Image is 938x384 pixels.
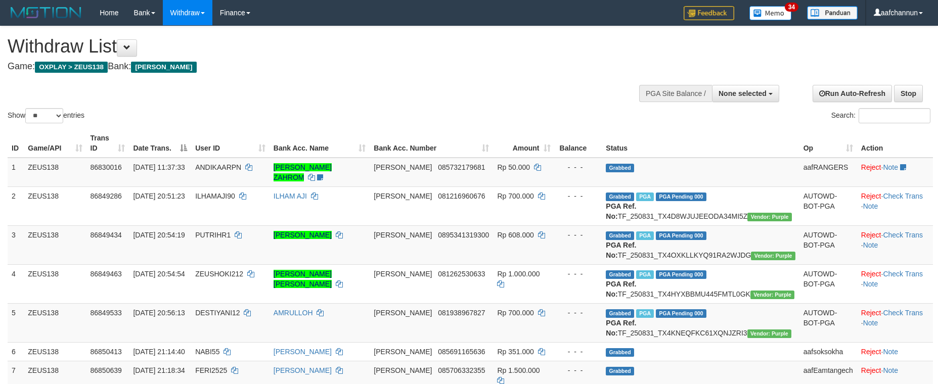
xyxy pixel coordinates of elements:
span: NABI55 [195,348,219,356]
b: PGA Ref. No: [606,241,636,259]
span: Grabbed [606,193,634,201]
span: 86830016 [91,163,122,171]
label: Show entries [8,108,84,123]
span: ILHAMAJI90 [195,192,235,200]
a: [PERSON_NAME] [274,231,332,239]
span: PGA Pending [656,193,706,201]
span: [DATE] 20:51:23 [133,192,185,200]
img: MOTION_logo.png [8,5,84,20]
span: PUTRIHR1 [195,231,231,239]
span: DESTIYANI12 [195,309,240,317]
a: Check Trans [883,192,923,200]
a: Check Trans [883,309,923,317]
span: Vendor URL: https://trx4.1velocity.biz [750,291,794,299]
td: ZEUS138 [24,186,86,225]
span: Vendor URL: https://trx4.1velocity.biz [747,329,791,338]
td: 1 [8,158,24,187]
span: 86849463 [91,270,122,278]
a: Check Trans [883,231,923,239]
th: Date Trans.: activate to sort column descending [129,129,191,158]
td: 3 [8,225,24,264]
td: AUTOWD-BOT-PGA [799,303,857,342]
th: Bank Acc. Number: activate to sort column ascending [370,129,493,158]
span: Grabbed [606,367,634,375]
span: [PERSON_NAME] [374,192,432,200]
span: Copy 081938967827 to clipboard [438,309,485,317]
span: Marked by aafRornrotha [636,231,654,240]
b: PGA Ref. No: [606,280,636,298]
th: ID [8,129,24,158]
th: Status [602,129,799,158]
span: Marked by aafRornrotha [636,193,654,201]
span: ANDIKAARPN [195,163,241,171]
a: Reject [861,192,881,200]
span: Grabbed [606,348,634,357]
div: - - - [559,162,598,172]
span: Copy 081216960676 to clipboard [438,192,485,200]
span: Copy 085706332355 to clipboard [438,366,485,374]
b: PGA Ref. No: [606,319,636,337]
span: 86849434 [91,231,122,239]
span: Grabbed [606,164,634,172]
span: OXPLAY > ZEUS138 [35,62,108,73]
td: AUTOWD-BOT-PGA [799,225,857,264]
img: panduan.png [807,6,858,20]
th: Trans ID: activate to sort column ascending [86,129,129,158]
a: Run Auto-Refresh [813,85,892,102]
th: Op: activate to sort column ascending [799,129,857,158]
td: 2 [8,186,24,225]
td: ZEUS138 [24,264,86,303]
span: [PERSON_NAME] [131,62,196,73]
td: AUTOWD-BOT-PGA [799,264,857,303]
span: Rp 700.000 [497,309,533,317]
a: Reject [861,348,881,356]
a: Note [863,202,878,210]
img: Button%20Memo.svg [749,6,792,20]
span: Rp 700.000 [497,192,533,200]
span: Rp 1.000.000 [497,270,540,278]
a: Reject [861,309,881,317]
span: [PERSON_NAME] [374,270,432,278]
span: [DATE] 21:18:34 [133,366,185,374]
span: Marked by aafRornrotha [636,309,654,318]
td: 6 [8,342,24,361]
td: · · [857,303,933,342]
span: [DATE] 20:56:13 [133,309,185,317]
div: - - - [559,230,598,240]
td: · · [857,264,933,303]
span: Vendor URL: https://trx4.1velocity.biz [747,213,791,221]
span: Grabbed [606,309,634,318]
span: Rp 50.000 [497,163,530,171]
b: PGA Ref. No: [606,202,636,220]
span: FERI2525 [195,366,227,374]
a: [PERSON_NAME] [PERSON_NAME] [274,270,332,288]
td: aafRANGERS [799,158,857,187]
th: Game/API: activate to sort column ascending [24,129,86,158]
span: [DATE] 20:54:19 [133,231,185,239]
a: Stop [894,85,923,102]
span: 86849533 [91,309,122,317]
a: [PERSON_NAME] [274,348,332,356]
a: Note [883,348,898,356]
span: None selected [719,89,767,98]
span: ZEUSHOKI212 [195,270,243,278]
td: TF_250831_TX4D8WJUJEEODA34MI5Z [602,186,799,225]
span: PGA Pending [656,270,706,279]
a: [PERSON_NAME] [274,366,332,374]
span: [PERSON_NAME] [374,309,432,317]
a: ILHAM AJI [274,192,307,200]
a: AMRULLOH [274,309,313,317]
a: Reject [861,163,881,171]
div: - - - [559,365,598,375]
input: Search: [859,108,930,123]
span: PGA Pending [656,231,706,240]
span: Copy 085691165636 to clipboard [438,348,485,356]
span: Marked by aafRornrotha [636,270,654,279]
a: [PERSON_NAME] ZAHROM [274,163,332,181]
span: Vendor URL: https://trx4.1velocity.biz [751,252,795,260]
span: [DATE] 20:54:54 [133,270,185,278]
td: TF_250831_TX4HYXBBMU445FMTL0GK [602,264,799,303]
span: 86850413 [91,348,122,356]
span: Rp 1.500.000 [497,366,540,374]
td: · · [857,225,933,264]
